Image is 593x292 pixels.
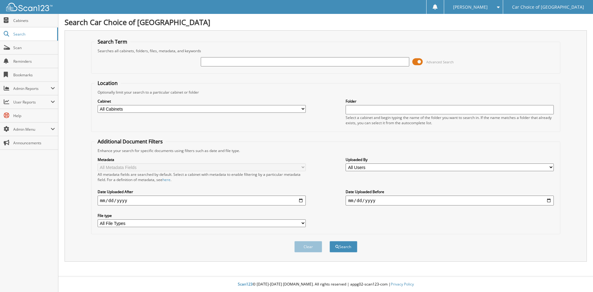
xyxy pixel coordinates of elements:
div: Select a cabinet and begin typing the name of the folder you want to search in. If the name match... [346,115,554,125]
span: Reminders [13,59,55,64]
span: Admin Reports [13,86,51,91]
div: Optionally limit your search to a particular cabinet or folder [95,90,557,95]
a: Privacy Policy [391,281,414,287]
span: [PERSON_NAME] [453,5,488,9]
div: © [DATE]-[DATE] [DOMAIN_NAME]. All rights reserved | appg02-scan123-com | [58,277,593,292]
label: Folder [346,99,554,104]
legend: Additional Document Filters [95,138,166,145]
div: Searches all cabinets, folders, files, metadata, and keywords [95,48,557,53]
div: All metadata fields are searched by default. Select a cabinet with metadata to enable filtering b... [98,172,306,182]
legend: Location [95,80,121,87]
span: Announcements [13,140,55,146]
label: Metadata [98,157,306,162]
img: scan123-logo-white.svg [6,3,53,11]
span: Admin Menu [13,127,51,132]
h1: Search Car Choice of [GEOGRAPHIC_DATA] [65,17,587,27]
span: User Reports [13,99,51,105]
span: Car Choice of [GEOGRAPHIC_DATA] [512,5,584,9]
button: Clear [294,241,322,252]
label: File type [98,213,306,218]
a: here [162,177,170,182]
button: Search [330,241,357,252]
div: Enhance your search for specific documents using filters such as date and file type. [95,148,557,153]
input: start [98,196,306,205]
input: end [346,196,554,205]
label: Date Uploaded After [98,189,306,194]
span: Search [13,32,54,37]
span: Scan [13,45,55,50]
span: Cabinets [13,18,55,23]
legend: Search Term [95,38,130,45]
span: Help [13,113,55,118]
span: Bookmarks [13,72,55,78]
label: Uploaded By [346,157,554,162]
label: Cabinet [98,99,306,104]
span: Scan123 [238,281,253,287]
label: Date Uploaded Before [346,189,554,194]
span: Advanced Search [426,60,454,64]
